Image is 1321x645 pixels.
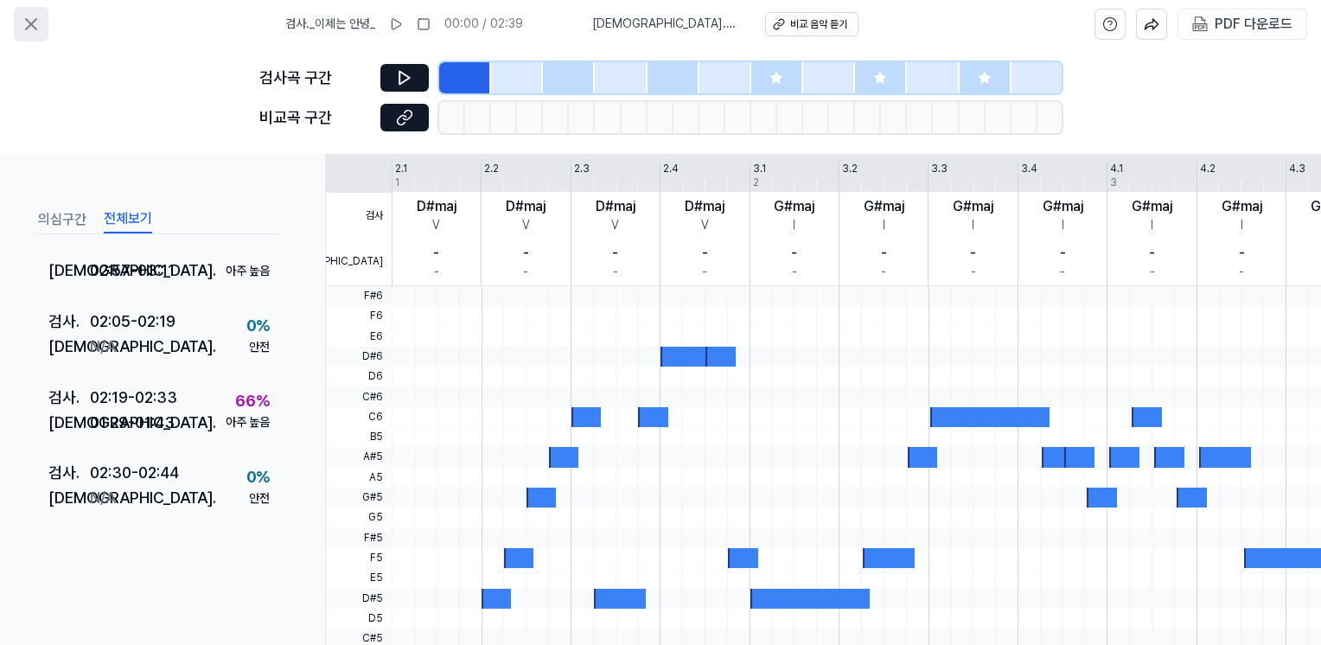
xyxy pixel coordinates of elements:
[395,176,399,190] div: 1
[249,339,270,356] div: 안전
[1149,243,1155,264] div: -
[702,264,707,281] div: -
[596,196,635,217] div: D#maj
[663,162,679,176] div: 2.4
[592,16,744,33] span: [DEMOGRAPHIC_DATA] . 笑顔の多い日ばかりじゃない
[523,243,529,264] div: -
[226,263,270,280] div: 아주 높음
[1060,264,1065,281] div: -
[326,239,392,285] span: [DEMOGRAPHIC_DATA]
[881,243,887,264] div: -
[90,486,116,511] div: N/A
[1062,217,1064,234] div: I
[1110,162,1123,176] div: 4.1
[1060,243,1066,264] div: -
[90,335,116,360] div: N/A
[613,264,618,281] div: -
[1132,196,1172,217] div: G#maj
[611,217,619,234] div: V
[326,427,392,447] span: B5
[326,609,392,629] span: D5
[326,488,392,508] span: G#5
[395,162,407,176] div: 2.1
[1094,9,1126,40] button: help
[765,12,858,36] button: 비교 음악 듣기
[970,243,976,264] div: -
[1144,16,1159,32] img: share
[1239,243,1245,264] div: -
[864,196,904,217] div: G#maj
[48,259,90,284] div: [DEMOGRAPHIC_DATA] .
[326,447,392,467] span: A#5
[285,16,375,33] span: 검사 . _이제는 안녕_
[90,411,175,436] div: 01:29 - 01:43
[90,386,177,411] div: 02:19 - 02:33
[1241,217,1243,234] div: I
[48,386,90,411] div: 검사 .
[48,310,90,335] div: 검사 .
[790,17,847,32] div: 비교 음악 듣기
[753,176,759,190] div: 2
[326,568,392,588] span: E5
[259,66,370,91] div: 검사곡 구간
[326,407,392,427] span: C6
[246,314,270,339] div: 0 %
[701,217,709,234] div: V
[702,243,708,264] div: -
[249,490,270,508] div: 안전
[793,217,795,234] div: I
[612,243,618,264] div: -
[791,243,797,264] div: -
[506,196,546,217] div: D#maj
[434,264,439,281] div: -
[1110,176,1117,190] div: 3
[523,264,528,281] div: -
[326,193,392,239] span: 검사
[574,162,590,176] div: 2.3
[1192,16,1208,32] img: PDF Download
[90,259,175,284] div: 02:57 - 03:11
[484,162,499,176] div: 2.2
[931,162,948,176] div: 3.3
[842,162,858,176] div: 3.2
[417,196,456,217] div: D#maj
[48,411,90,436] div: [DEMOGRAPHIC_DATA] .
[792,264,797,281] div: -
[326,386,392,406] span: C#6
[433,243,439,264] div: -
[326,347,392,367] span: D#6
[104,206,152,233] button: 전체보기
[1222,196,1262,217] div: G#maj
[522,217,530,234] div: V
[326,306,392,326] span: F6
[246,465,270,490] div: 0 %
[1043,196,1083,217] div: G#maj
[1151,217,1153,234] div: I
[1200,162,1216,176] div: 4.2
[1021,162,1037,176] div: 3.4
[48,335,90,360] div: [DEMOGRAPHIC_DATA] .
[326,528,392,548] span: F#5
[444,16,523,33] div: 00:00 / 02:39
[326,468,392,488] span: A5
[1189,10,1296,39] button: PDF 다운로드
[326,286,392,306] span: F#6
[881,264,886,281] div: -
[971,264,976,281] div: -
[90,461,179,486] div: 02:30 - 02:44
[90,310,175,335] div: 02:05 - 02:19
[432,217,440,234] div: V
[753,162,766,176] div: 3.1
[883,217,885,234] div: I
[38,206,86,233] button: 의심구간
[1239,264,1244,281] div: -
[48,461,90,486] div: 검사 .
[953,196,993,217] div: G#maj
[48,486,90,511] div: [DEMOGRAPHIC_DATA] .
[226,414,270,431] div: 아주 높음
[326,548,392,568] span: F5
[326,367,392,386] span: D6
[326,508,392,527] span: G5
[326,589,392,609] span: D#5
[1150,264,1155,281] div: -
